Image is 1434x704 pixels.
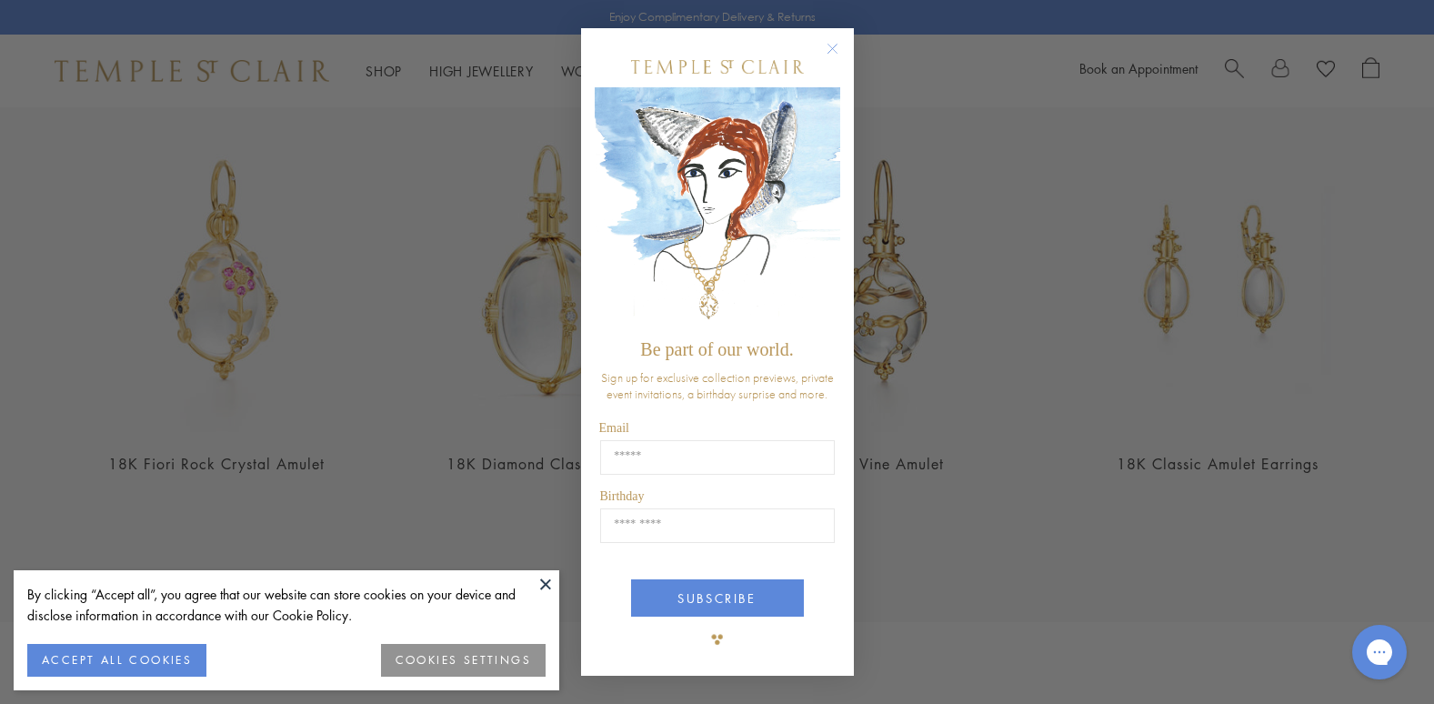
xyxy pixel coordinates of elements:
span: Be part of our world. [640,339,793,359]
button: SUBSCRIBE [631,579,804,617]
span: Email [599,421,629,435]
span: Birthday [600,489,645,503]
img: Temple St. Clair [631,60,804,74]
iframe: Gorgias live chat messenger [1343,619,1416,686]
img: c4a9eb12-d91a-4d4a-8ee0-386386f4f338.jpeg [595,87,840,330]
span: Sign up for exclusive collection previews, private event invitations, a birthday surprise and more. [601,369,834,402]
button: Close dialog [830,46,853,69]
input: Email [600,440,835,475]
img: TSC [699,621,736,658]
button: COOKIES SETTINGS [381,644,546,677]
button: ACCEPT ALL COOKIES [27,644,206,677]
div: By clicking “Accept all”, you agree that our website can store cookies on your device and disclos... [27,584,546,626]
